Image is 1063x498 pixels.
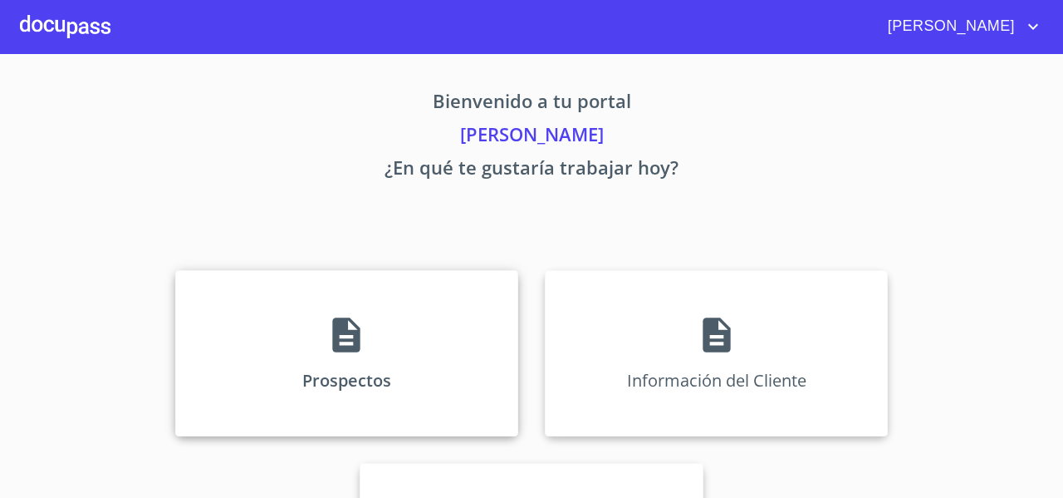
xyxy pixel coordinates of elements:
[20,87,1043,121] p: Bienvenido a tu portal
[875,13,1043,40] button: account of current user
[20,121,1043,154] p: [PERSON_NAME]
[302,369,391,392] p: Prospectos
[627,369,806,392] p: Información del Cliente
[20,154,1043,187] p: ¿En qué te gustaría trabajar hoy?
[875,13,1023,40] span: [PERSON_NAME]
